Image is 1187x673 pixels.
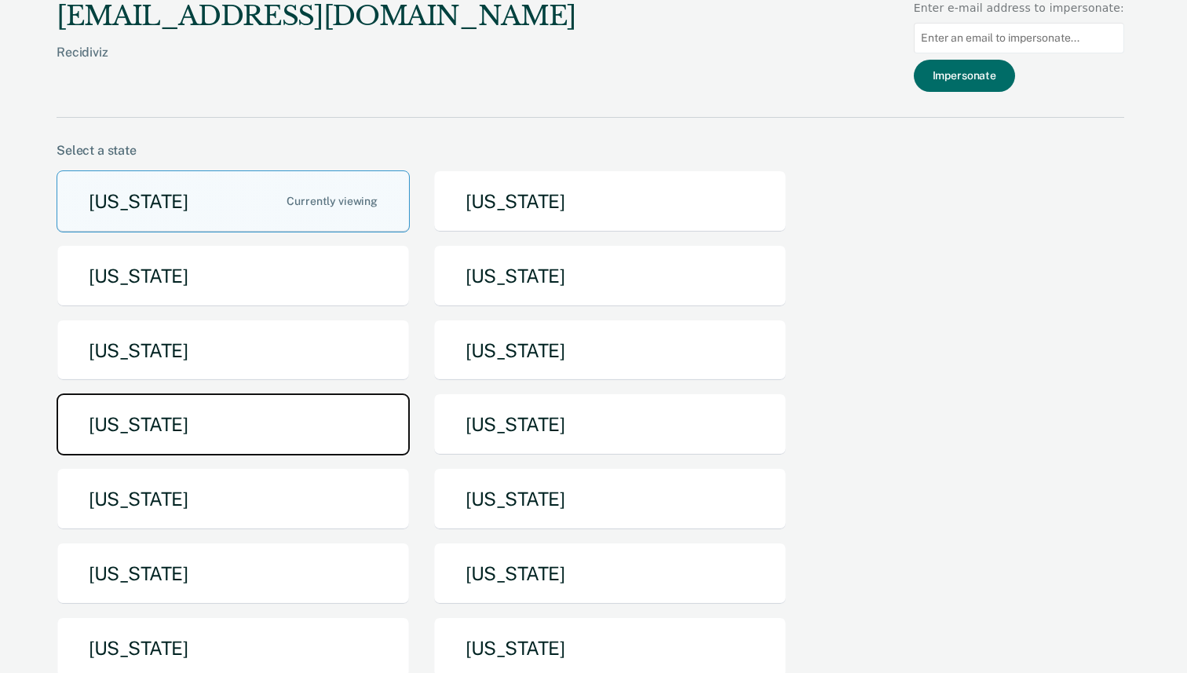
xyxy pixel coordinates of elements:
[57,143,1124,158] div: Select a state
[433,543,787,605] button: [US_STATE]
[914,23,1124,53] input: Enter an email to impersonate...
[57,543,410,605] button: [US_STATE]
[57,45,576,85] div: Recidiviz
[433,320,787,382] button: [US_STATE]
[433,245,787,307] button: [US_STATE]
[57,320,410,382] button: [US_STATE]
[57,170,410,232] button: [US_STATE]
[914,60,1015,92] button: Impersonate
[57,393,410,455] button: [US_STATE]
[57,245,410,307] button: [US_STATE]
[57,468,410,530] button: [US_STATE]
[433,170,787,232] button: [US_STATE]
[433,468,787,530] button: [US_STATE]
[433,393,787,455] button: [US_STATE]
